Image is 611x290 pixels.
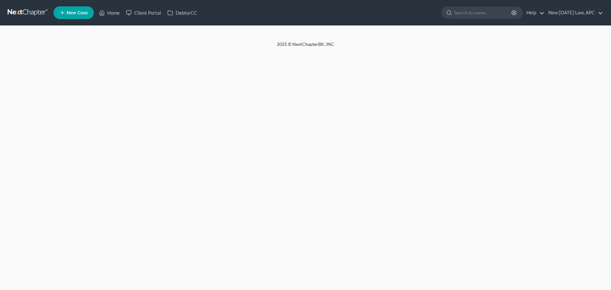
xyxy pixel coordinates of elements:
a: Help [523,7,544,18]
a: Home [96,7,123,18]
a: New [DATE] Law, APC [545,7,603,18]
a: Client Portal [123,7,164,18]
a: DebtorCC [164,7,200,18]
div: 2025 © NextChapterBK, INC [124,41,487,53]
span: New Case [67,11,88,15]
input: Search by name... [454,7,512,18]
